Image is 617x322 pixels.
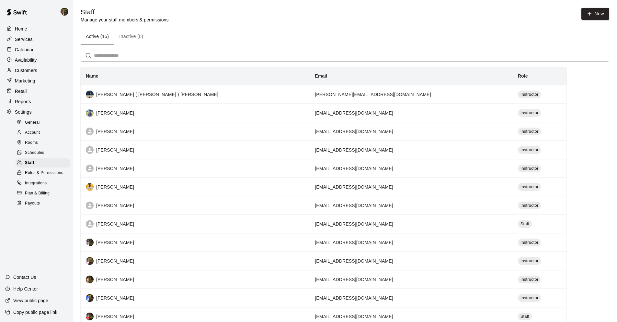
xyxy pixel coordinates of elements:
[25,160,34,166] span: Staff
[16,148,70,157] div: Schedules
[15,109,32,115] p: Settings
[518,147,541,153] span: Instructor
[86,165,304,172] div: [PERSON_NAME]
[16,138,70,147] div: Rooms
[5,24,68,34] a: Home
[518,203,541,209] span: Instructor
[310,233,512,252] td: [EMAIL_ADDRESS][DOMAIN_NAME]
[518,313,532,320] div: Staff
[86,91,94,98] img: 2c7d720b-2b2f-4dcf-b4ac-235c0c05b884%2F8488cf95-ce2d-4a44-8b5e-c5b240c5712f_image-1753705103083
[5,45,68,55] a: Calendar
[5,107,68,117] a: Settings
[16,168,70,178] div: Roles & Permissions
[86,239,304,246] div: [PERSON_NAME]
[310,196,512,215] td: [EMAIL_ADDRESS][DOMAIN_NAME]
[81,29,114,44] button: Active (15)
[86,146,304,154] div: [PERSON_NAME]
[310,141,512,159] td: [EMAIL_ADDRESS][DOMAIN_NAME]
[15,36,33,43] p: Services
[5,97,68,106] a: Reports
[15,78,35,84] p: Marketing
[518,276,541,283] div: Instructor
[16,118,70,127] div: General
[16,158,73,168] a: Staff
[86,313,94,320] img: 2c7d720b-2b2f-4dcf-b4ac-235c0c05b884%2Fbd1950e3-c7d6-4db3-9fd0-c8aab17231d3_image-1739501217747
[25,170,63,176] span: Roles & Permissions
[518,73,528,79] b: Role
[518,109,541,117] div: Instructor
[518,221,532,227] span: Staff
[518,184,541,190] span: Instructor
[310,85,512,104] td: [PERSON_NAME][EMAIL_ADDRESS][DOMAIN_NAME]
[61,8,68,16] img: Francisco Gracesqui
[16,179,70,188] div: Integrations
[86,109,94,117] img: 2c7d720b-2b2f-4dcf-b4ac-235c0c05b884%2Fd273565f-4d0f-475c-8141-0f1bd51dbe0a_image-1751905340482
[518,92,541,98] span: Instructor
[310,215,512,233] td: [EMAIL_ADDRESS][DOMAIN_NAME]
[81,17,169,23] p: Manage your staff members & permissions
[5,55,68,65] a: Availability
[15,67,37,74] p: Customers
[86,313,304,320] div: [PERSON_NAME]
[86,109,304,117] div: [PERSON_NAME]
[16,198,73,208] a: Payouts
[518,239,541,246] div: Instructor
[15,57,37,63] p: Availability
[13,297,48,304] p: View public page
[310,289,512,307] td: [EMAIL_ADDRESS][DOMAIN_NAME]
[16,188,73,198] a: Plan & Billing
[86,257,94,265] img: 2c7d720b-2b2f-4dcf-b4ac-235c0c05b884%2Fdb05a072-352e-4415-b9cc-9d2f5860f748_image-1739502533942
[5,66,68,75] a: Customers
[86,294,94,302] img: 2c7d720b-2b2f-4dcf-b4ac-235c0c05b884%2F7a9c887f-4569-40fd-85d0-7f7bda357b30_image-1739501703747
[25,119,40,126] span: General
[310,122,512,141] td: [EMAIL_ADDRESS][DOMAIN_NAME]
[15,98,31,105] p: Reports
[25,180,47,187] span: Integrations
[25,130,40,136] span: Account
[16,158,70,167] div: Staff
[310,252,512,270] td: [EMAIL_ADDRESS][DOMAIN_NAME]
[518,314,532,320] span: Staff
[518,146,541,154] div: Instructor
[518,295,541,301] span: Instructor
[16,178,73,188] a: Integrations
[16,148,73,158] a: Schedules
[86,276,304,283] div: [PERSON_NAME]
[86,220,304,228] div: [PERSON_NAME]
[13,286,38,292] p: Help Center
[518,257,541,265] div: Instructor
[25,140,38,146] span: Rooms
[518,220,532,228] div: Staff
[310,270,512,289] td: [EMAIL_ADDRESS][DOMAIN_NAME]
[25,200,40,207] span: Payouts
[86,294,304,302] div: [PERSON_NAME]
[518,166,541,172] span: Instructor
[81,8,169,17] h5: Staff
[518,91,541,98] div: Instructor
[16,199,70,208] div: Payouts
[5,76,68,86] a: Marketing
[15,46,34,53] p: Calendar
[16,118,73,128] a: General
[518,258,541,264] span: Instructor
[518,277,541,283] span: Instructor
[15,26,27,32] p: Home
[59,5,73,18] div: Francisco Gracesqui
[518,240,541,246] span: Instructor
[25,190,50,197] span: Plan & Billing
[16,168,73,178] a: Roles & Permissions
[86,128,304,135] div: [PERSON_NAME]
[518,183,541,191] div: Instructor
[25,150,44,156] span: Schedules
[16,128,73,138] a: Account
[310,104,512,122] td: [EMAIL_ADDRESS][DOMAIN_NAME]
[581,8,609,20] a: New
[86,183,304,191] div: [PERSON_NAME]
[86,202,304,209] div: [PERSON_NAME]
